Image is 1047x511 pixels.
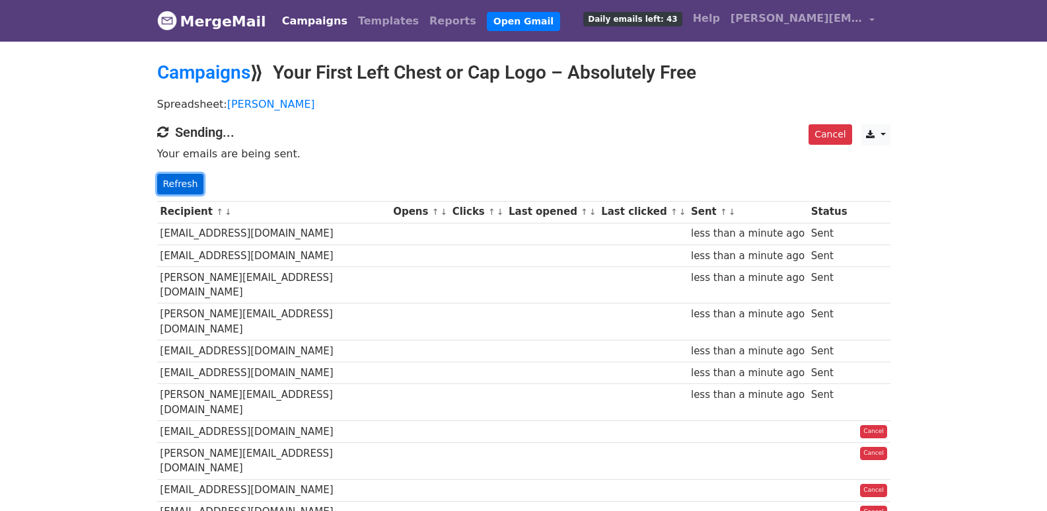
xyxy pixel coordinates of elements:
a: Cancel [860,425,887,438]
h4: Sending... [157,124,890,140]
a: ↑ [670,207,678,217]
th: Last opened [505,201,598,223]
div: less than a minute ago [691,344,805,359]
td: [PERSON_NAME][EMAIL_ADDRESS][DOMAIN_NAME] [157,384,390,421]
a: Cancel [860,447,887,460]
a: ↓ [440,207,447,217]
a: Help [688,5,725,32]
a: ↑ [216,207,223,217]
p: Your emails are being sent. [157,147,890,161]
td: [EMAIL_ADDRESS][DOMAIN_NAME] [157,245,390,266]
a: Templates [353,8,424,34]
th: Clicks [449,201,505,223]
a: ↓ [497,207,504,217]
span: Daily emails left: 43 [583,12,682,26]
div: less than a minute ago [691,387,805,403]
a: Daily emails left: 43 [578,5,687,32]
span: [PERSON_NAME][EMAIL_ADDRESS][DOMAIN_NAME] [731,11,863,26]
td: [PERSON_NAME][EMAIL_ADDRESS][DOMAIN_NAME] [157,442,390,479]
a: Campaigns [277,8,353,34]
a: MergeMail [157,7,266,35]
td: [EMAIL_ADDRESS][DOMAIN_NAME] [157,362,390,384]
td: [PERSON_NAME][EMAIL_ADDRESS][DOMAIN_NAME] [157,303,390,340]
a: ↑ [432,207,439,217]
img: MergeMail logo [157,11,177,30]
a: ↑ [720,207,727,217]
td: Sent [808,266,850,303]
td: Sent [808,245,850,266]
a: ↓ [589,207,596,217]
td: [EMAIL_ADDRESS][DOMAIN_NAME] [157,223,390,245]
iframe: Chat Widget [981,448,1047,511]
td: Sent [808,384,850,421]
div: less than a minute ago [691,307,805,322]
a: Cancel [809,124,851,145]
a: Open Gmail [487,12,560,31]
th: Sent [688,201,808,223]
td: Sent [808,362,850,384]
td: Sent [808,340,850,362]
th: Opens [390,201,449,223]
a: Reports [424,8,482,34]
a: ↓ [679,207,686,217]
td: [EMAIL_ADDRESS][DOMAIN_NAME] [157,420,390,442]
div: less than a minute ago [691,249,805,264]
td: [EMAIL_ADDRESS][DOMAIN_NAME] [157,479,390,501]
td: [EMAIL_ADDRESS][DOMAIN_NAME] [157,340,390,362]
a: ↑ [581,207,588,217]
div: less than a minute ago [691,226,805,241]
td: Sent [808,303,850,340]
th: Last clicked [598,201,688,223]
a: Refresh [157,174,204,194]
a: Campaigns [157,61,250,83]
p: Spreadsheet: [157,97,890,111]
td: Sent [808,223,850,245]
div: less than a minute ago [691,366,805,381]
a: [PERSON_NAME] [227,98,315,110]
a: ↓ [225,207,232,217]
a: [PERSON_NAME][EMAIL_ADDRESS][DOMAIN_NAME] [725,5,880,36]
a: ↓ [729,207,736,217]
h2: ⟫ Your First Left Chest or Cap Logo – Absolutely Free [157,61,890,84]
a: Cancel [860,484,887,497]
div: less than a minute ago [691,270,805,286]
a: ↑ [488,207,495,217]
th: Status [808,201,850,223]
th: Recipient [157,201,390,223]
td: [PERSON_NAME][EMAIL_ADDRESS][DOMAIN_NAME] [157,266,390,303]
